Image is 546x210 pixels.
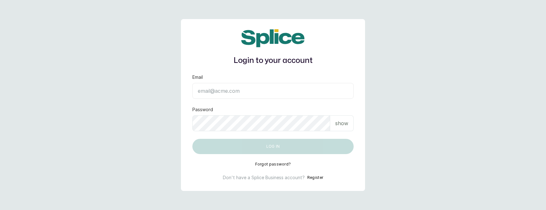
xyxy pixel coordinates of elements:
[192,106,213,113] label: Password
[192,139,354,154] button: Log in
[223,174,305,181] p: Don't have a Splice Business account?
[255,162,291,167] button: Forgot password?
[335,119,348,127] p: show
[192,74,203,80] label: Email
[192,55,354,66] h1: Login to your account
[192,83,354,99] input: email@acme.com
[307,174,323,181] button: Register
